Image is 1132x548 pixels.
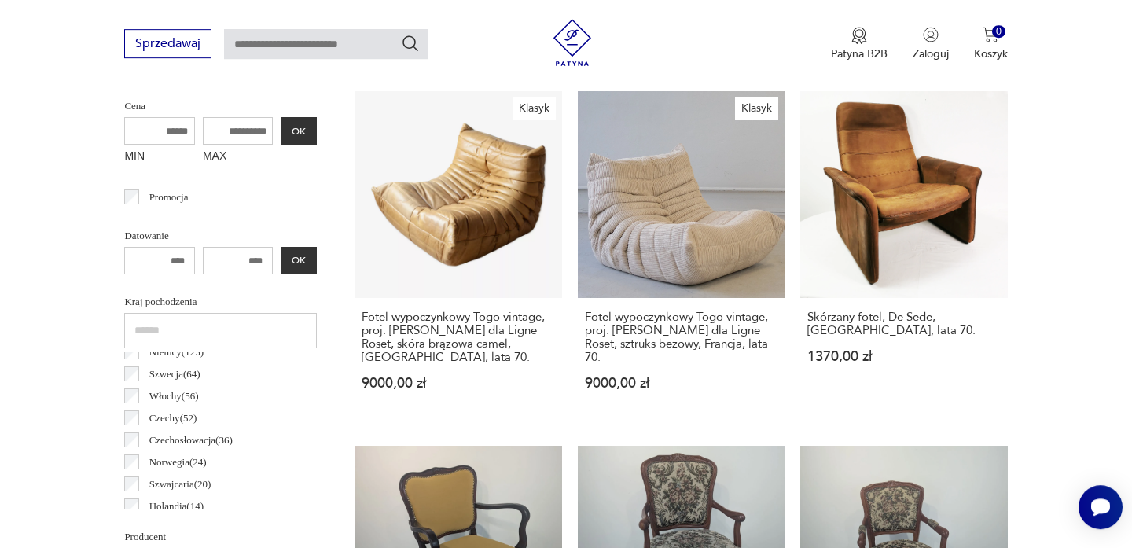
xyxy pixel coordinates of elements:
[149,454,207,471] p: Norwegia ( 24 )
[974,27,1008,61] button: 0Koszyk
[149,344,204,361] p: Niemcy ( 125 )
[913,27,949,61] button: Zaloguj
[831,27,888,61] button: Patyna B2B
[913,46,949,61] p: Zaloguj
[124,293,317,311] p: Kraj pochodzenia
[831,46,888,61] p: Patyna B2B
[362,377,554,390] p: 9000,00 zł
[578,91,785,421] a: KlasykFotel wypoczynkowy Togo vintage, proj. M. Ducaroy dla Ligne Roset, sztruks beżowy, Francja,...
[124,29,211,58] button: Sprzedawaj
[549,19,596,66] img: Patyna - sklep z meblami i dekoracjami vintage
[585,311,777,364] h3: Fotel wypoczynkowy Togo vintage, proj. [PERSON_NAME] dla Ligne Roset, sztruks beżowy, Francja, la...
[124,528,317,546] p: Producent
[149,189,189,206] p: Promocja
[124,97,317,115] p: Cena
[355,91,561,421] a: KlasykFotel wypoczynkowy Togo vintage, proj. M. Ducaroy dla Ligne Roset, skóra brązowa camel, Fra...
[923,27,939,42] img: Ikonka użytkownika
[585,377,777,390] p: 9000,00 zł
[800,91,1007,421] a: Skórzany fotel, De Sede, Szwajcaria, lata 70.Skórzany fotel, De Sede, [GEOGRAPHIC_DATA], lata 70....
[281,247,317,274] button: OK
[149,410,197,427] p: Czechy ( 52 )
[807,350,1000,363] p: 1370,00 zł
[124,227,317,245] p: Datowanie
[149,498,204,515] p: Holandia ( 14 )
[974,46,1008,61] p: Koszyk
[983,27,998,42] img: Ikona koszyka
[149,432,233,449] p: Czechosłowacja ( 36 )
[203,145,274,170] label: MAX
[149,388,199,405] p: Włochy ( 56 )
[831,27,888,61] a: Ikona medaluPatyna B2B
[401,34,420,53] button: Szukaj
[124,39,211,50] a: Sprzedawaj
[149,476,211,493] p: Szwajcaria ( 20 )
[149,366,200,383] p: Szwecja ( 64 )
[281,117,317,145] button: OK
[124,145,195,170] label: MIN
[1079,485,1123,529] iframe: Smartsupp widget button
[807,311,1000,337] h3: Skórzany fotel, De Sede, [GEOGRAPHIC_DATA], lata 70.
[851,27,867,44] img: Ikona medalu
[362,311,554,364] h3: Fotel wypoczynkowy Togo vintage, proj. [PERSON_NAME] dla Ligne Roset, skóra brązowa camel, [GEOGR...
[992,25,1005,39] div: 0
